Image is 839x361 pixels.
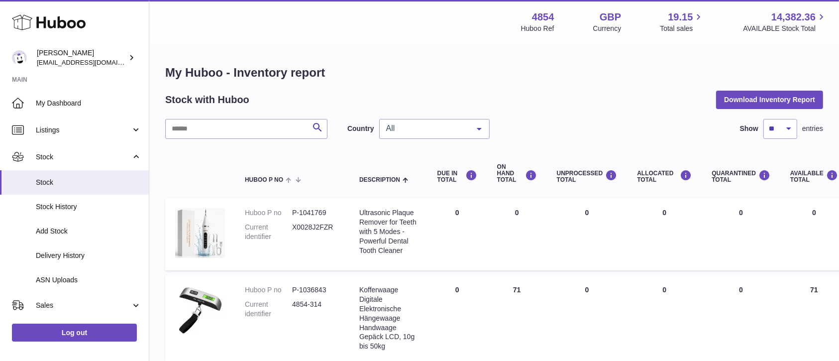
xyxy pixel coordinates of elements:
div: DUE IN TOTAL [437,170,477,183]
div: [PERSON_NAME] [37,48,126,67]
a: Log out [12,324,137,342]
td: 0 [427,275,487,361]
span: Delivery History [36,251,141,260]
img: jimleo21@yahoo.gr [12,50,27,65]
span: Stock History [36,202,141,212]
td: 0 [487,198,547,270]
dt: Huboo P no [245,208,292,218]
span: My Dashboard [36,99,141,108]
div: ALLOCATED Total [637,170,692,183]
span: Add Stock [36,227,141,236]
label: Show [740,124,758,133]
span: All [384,123,469,133]
dt: Current identifier [245,223,292,241]
span: ASN Uploads [36,275,141,285]
div: UNPROCESSED Total [557,170,618,183]
span: Huboo P no [245,177,283,183]
span: Description [359,177,400,183]
span: 19.15 [668,10,693,24]
div: ON HAND Total [497,164,537,184]
td: 71 [487,275,547,361]
h1: My Huboo - Inventory report [165,65,823,81]
td: 0 [547,275,628,361]
span: Sales [36,301,131,310]
div: Kofferwaage Digitale Elektronische Hängewaage Handwaage Gepäck LCD, 10g bis 50kg [359,285,418,351]
dd: 4854-314 [292,300,339,319]
div: Ultrasonic Plaque Remover for Teeth with 5 Modes - Powerful Dental Tooth Cleaner [359,208,418,255]
a: 19.15 Total sales [660,10,704,33]
span: entries [802,124,823,133]
dt: Current identifier [245,300,292,319]
span: 0 [739,209,743,217]
span: Stock [36,178,141,187]
dd: P-1041769 [292,208,339,218]
strong: 4854 [532,10,554,24]
span: Stock [36,152,131,162]
div: QUARANTINED Total [712,170,770,183]
span: [EMAIL_ADDRESS][DOMAIN_NAME] [37,58,146,66]
dd: P-1036843 [292,285,339,295]
strong: GBP [600,10,621,24]
label: Country [347,124,374,133]
img: product image [175,285,225,335]
span: Listings [36,125,131,135]
span: 14,382.36 [771,10,816,24]
div: Huboo Ref [521,24,554,33]
td: 0 [627,275,702,361]
td: 0 [627,198,702,270]
span: AVAILABLE Stock Total [743,24,827,33]
img: product image [175,208,225,258]
span: 0 [739,286,743,294]
a: 14,382.36 AVAILABLE Stock Total [743,10,827,33]
td: 0 [547,198,628,270]
div: Currency [593,24,622,33]
button: Download Inventory Report [716,91,823,109]
span: Total sales [660,24,704,33]
div: AVAILABLE Total [790,170,838,183]
dd: X0028J2FZR [292,223,339,241]
dt: Huboo P no [245,285,292,295]
h2: Stock with Huboo [165,93,249,107]
td: 0 [427,198,487,270]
